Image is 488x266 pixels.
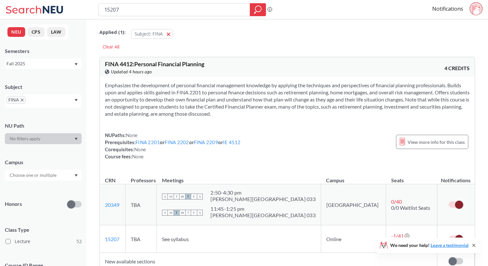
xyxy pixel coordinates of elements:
[165,139,189,145] a: FINA 2202
[47,27,66,37] button: LAW
[162,194,168,199] span: S
[250,3,266,16] div: magnifying glass
[6,96,25,104] span: FINAX to remove pill
[75,63,78,66] svg: Dropdown arrow
[5,226,82,233] span: Class Type
[5,94,82,108] div: FINAX to remove pillDropdown arrow
[179,210,185,216] span: W
[131,29,173,39] button: Subject: FINA
[5,170,82,181] div: Dropdown arrow
[104,4,245,15] input: Class, professor, course number, "phrase"
[132,154,144,159] span: None
[191,210,197,216] span: F
[194,139,218,145] a: FINA 2209
[185,210,191,216] span: T
[105,236,119,242] a: 15207
[5,48,82,55] div: Semesters
[210,206,316,212] div: 11:45 - 1:25 pm
[223,139,241,145] a: IE 4512
[105,177,116,184] div: CRN
[5,59,82,69] div: Fall 2025Dropdown arrow
[5,122,82,129] div: NU Path
[168,194,174,199] span: M
[105,202,119,208] a: 20349
[99,29,126,36] span: Applied ( 1 ):
[431,242,469,248] a: Leave a testimonial
[197,210,203,216] span: S
[75,138,78,140] svg: Dropdown arrow
[391,205,430,211] span: 0/0 Waitlist Seats
[134,146,146,152] span: None
[99,42,123,52] div: Clear All
[28,27,45,37] button: CPS
[5,237,82,246] label: Lecture
[75,174,78,177] svg: Dropdown arrow
[157,170,321,184] th: Meetings
[126,132,137,138] span: None
[21,99,24,101] svg: X to remove pill
[174,210,179,216] span: T
[210,196,316,202] div: [PERSON_NAME][GEOGRAPHIC_DATA] 033
[5,83,82,90] div: Subject
[437,170,474,184] th: Notifications
[5,159,82,166] div: Campus
[76,238,82,245] span: 52
[105,60,204,68] span: FINA 4412 : Personal Financial Planning
[6,60,74,67] div: Fall 2025
[321,225,386,253] td: Online
[7,27,25,37] button: NEU
[254,5,262,14] svg: magnifying glass
[5,133,82,144] div: Dropdown arrow
[6,171,61,179] input: Choose one or multiple
[391,233,404,239] span: -1 / 41
[162,236,189,242] span: See syllabus
[391,198,402,205] span: 0 / 40
[136,139,160,145] a: FINA 2201
[174,194,179,199] span: T
[191,194,197,199] span: F
[105,82,470,117] section: Emphasizes the development of personal financial management knowledge by applying the techniques ...
[75,99,78,101] svg: Dropdown arrow
[126,170,157,184] th: Professors
[111,68,152,75] span: Updated 4 hours ago
[321,170,386,184] th: Campus
[126,225,157,253] td: TBA
[432,5,463,12] a: Notifications
[135,31,163,37] span: Subject: FINA
[390,243,469,248] span: We need your help!
[321,184,386,225] td: [GEOGRAPHIC_DATA]
[179,194,185,199] span: W
[197,194,203,199] span: S
[386,170,437,184] th: Seats
[408,138,465,146] span: View more info for this class
[210,212,316,218] div: [PERSON_NAME][GEOGRAPHIC_DATA] 033
[105,132,241,160] div: NUPaths: Prerequisites: or or or Corequisites: Course fees:
[444,65,470,72] span: 4 CREDITS
[168,210,174,216] span: M
[162,210,168,216] span: S
[126,184,157,225] td: TBA
[185,194,191,199] span: T
[5,200,22,208] p: Honors
[210,189,316,196] div: 2:50 - 4:30 pm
